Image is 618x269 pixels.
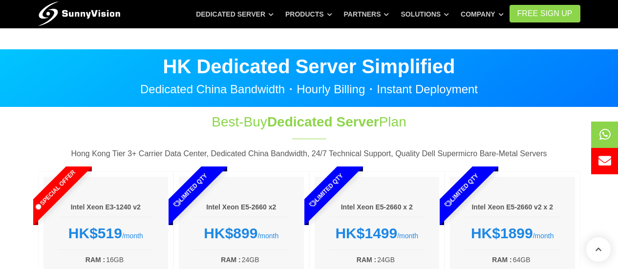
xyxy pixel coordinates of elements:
[68,225,122,241] strong: HK$519
[465,225,560,242] div: /month
[492,256,511,264] b: RAM :
[85,256,105,264] b: RAM :
[193,225,289,242] div: /month
[149,149,232,231] span: Limited Qty
[38,147,580,160] p: Hong Kong Tier 3+ Carrier Data Center, Dedicated China Bandwidth, 24/7 Technical Support, Quality...
[465,203,560,212] h6: Intel Xeon E5-2660 v2 x 2
[106,254,153,266] td: 16GB
[204,225,257,241] strong: HK$899
[58,203,154,212] h6: Intel Xeon E3-1240 v2
[38,57,580,76] p: HK Dedicated Server Simplified
[329,203,425,212] h6: Intel Xeon E5-2660 x 2
[377,254,425,266] td: 24GB
[221,256,240,264] b: RAM :
[285,5,332,23] a: Products
[344,5,389,23] a: Partners
[193,203,289,212] h6: Intel Xeon E5-2660 x2
[512,254,560,266] td: 64GB
[196,5,274,23] a: Dedicated Server
[471,225,533,241] strong: HK$1899
[329,225,425,242] div: /month
[58,225,154,242] div: /month
[285,149,367,231] span: Limited Qty
[147,112,472,131] h1: Best-Buy Plan
[510,5,580,22] a: FREE Sign Up
[267,114,379,129] span: Dedicated Server
[38,83,580,95] p: Dedicated China Bandwidth・Hourly Billing・Instant Deployment
[241,254,289,266] td: 24GB
[335,225,397,241] strong: HK$1499
[14,149,96,231] span: Special Offer
[401,5,449,23] a: Solutions
[357,256,376,264] b: RAM :
[421,149,503,231] span: Limited Qty
[461,5,504,23] a: Company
